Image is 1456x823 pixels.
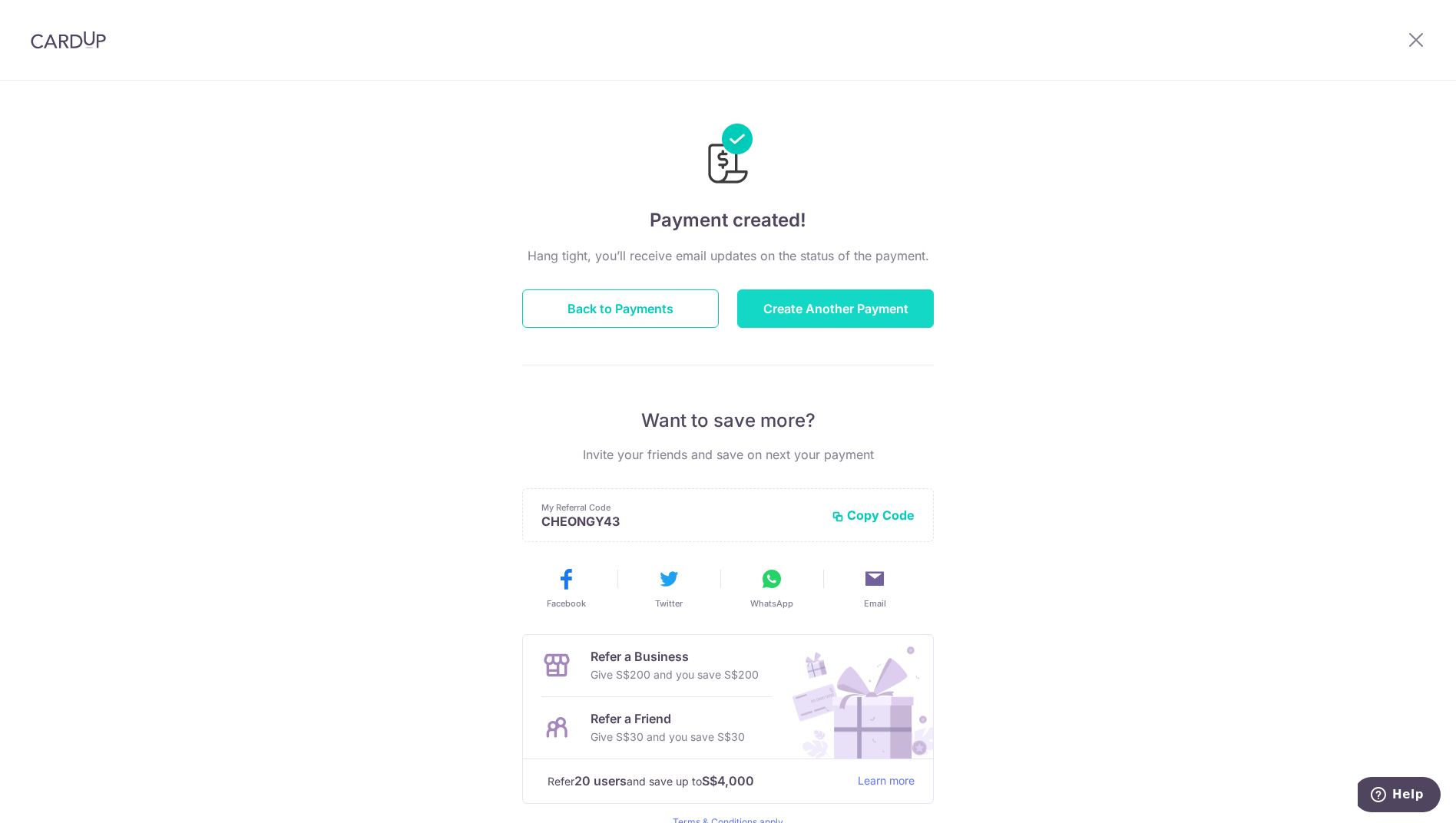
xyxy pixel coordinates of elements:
span: Facebook [547,597,586,610]
span: Twitter [655,597,683,610]
h4: Payment created! [522,207,934,234]
button: Facebook [521,567,611,610]
button: Email [829,567,920,610]
img: Refer [778,635,933,759]
p: Want to save more? [522,408,934,433]
p: CHEONGY43 [541,514,819,529]
iframe: Opens a widget where you can find more information [1358,777,1441,815]
img: Payments [703,124,753,188]
span: WhatsApp [750,597,793,610]
button: Create Another Payment [737,289,934,328]
button: Twitter [624,567,714,610]
p: Invite your friends and save on next your payment [522,445,934,464]
button: Back to Payments [522,289,719,328]
button: WhatsApp [726,567,817,610]
p: Give S$200 and you save S$200 [591,666,759,684]
button: Copy Code [832,507,915,523]
strong: 20 users [574,772,627,790]
p: Give S$30 and you save S$30 [591,728,745,746]
a: Learn more [858,772,915,791]
p: My Referral Code [541,501,819,514]
span: Email [864,597,886,610]
strong: S$4,000 [702,772,754,790]
p: Refer a Friend [591,709,745,728]
img: CardUp [31,31,106,49]
p: Refer and save up to [548,772,845,791]
p: Refer a Business [591,647,759,666]
p: Hang tight, you’ll receive email updates on the status of the payment. [522,246,934,265]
